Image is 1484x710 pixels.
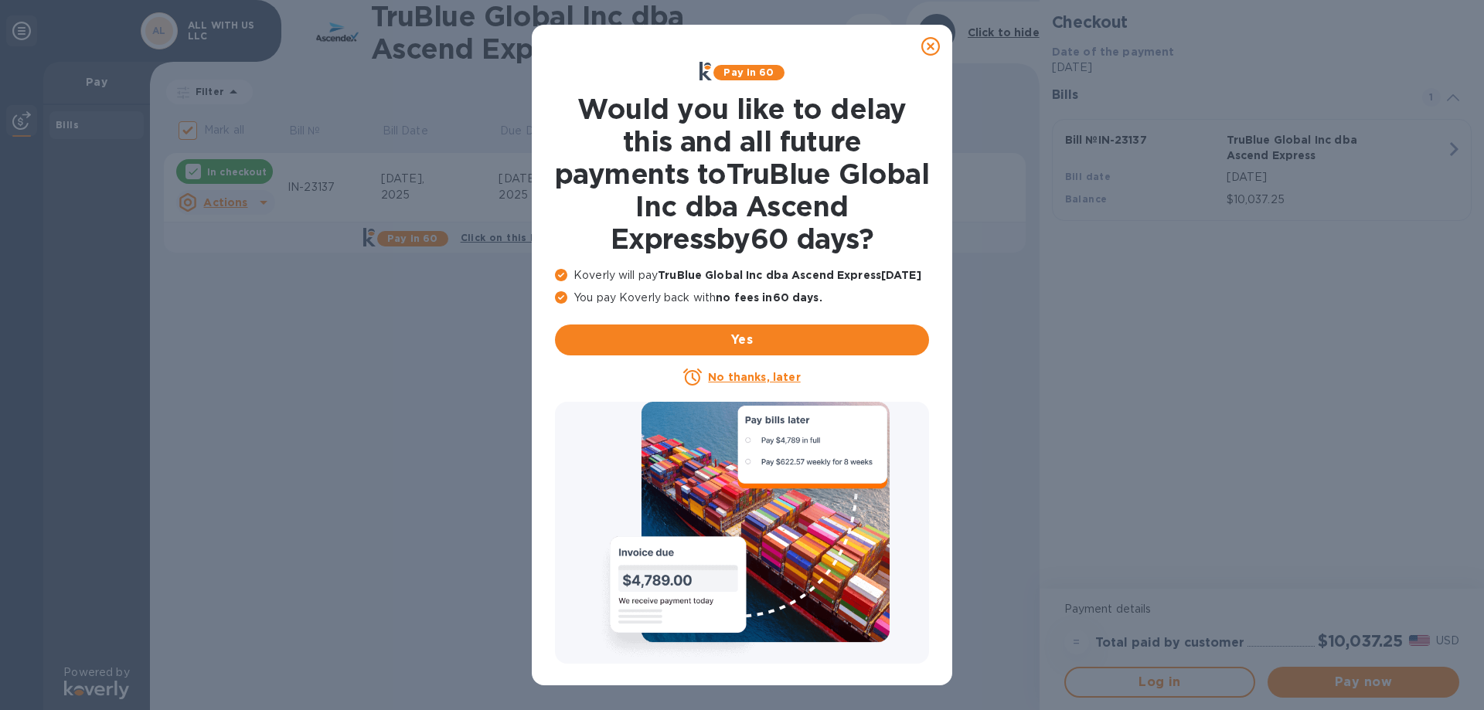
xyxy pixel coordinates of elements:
u: No thanks, later [708,371,800,383]
button: Yes [555,324,929,355]
b: Pay in 60 [723,66,774,78]
b: no fees in 60 days . [716,291,822,304]
p: You pay Koverly back with [555,290,929,306]
b: TruBlue Global Inc dba Ascend Express [DATE] [658,269,921,281]
span: Yes [567,331,917,349]
p: Koverly will pay [555,267,929,284]
h1: Would you like to delay this and all future payments to TruBlue Global Inc dba Ascend Express by ... [555,93,929,255]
